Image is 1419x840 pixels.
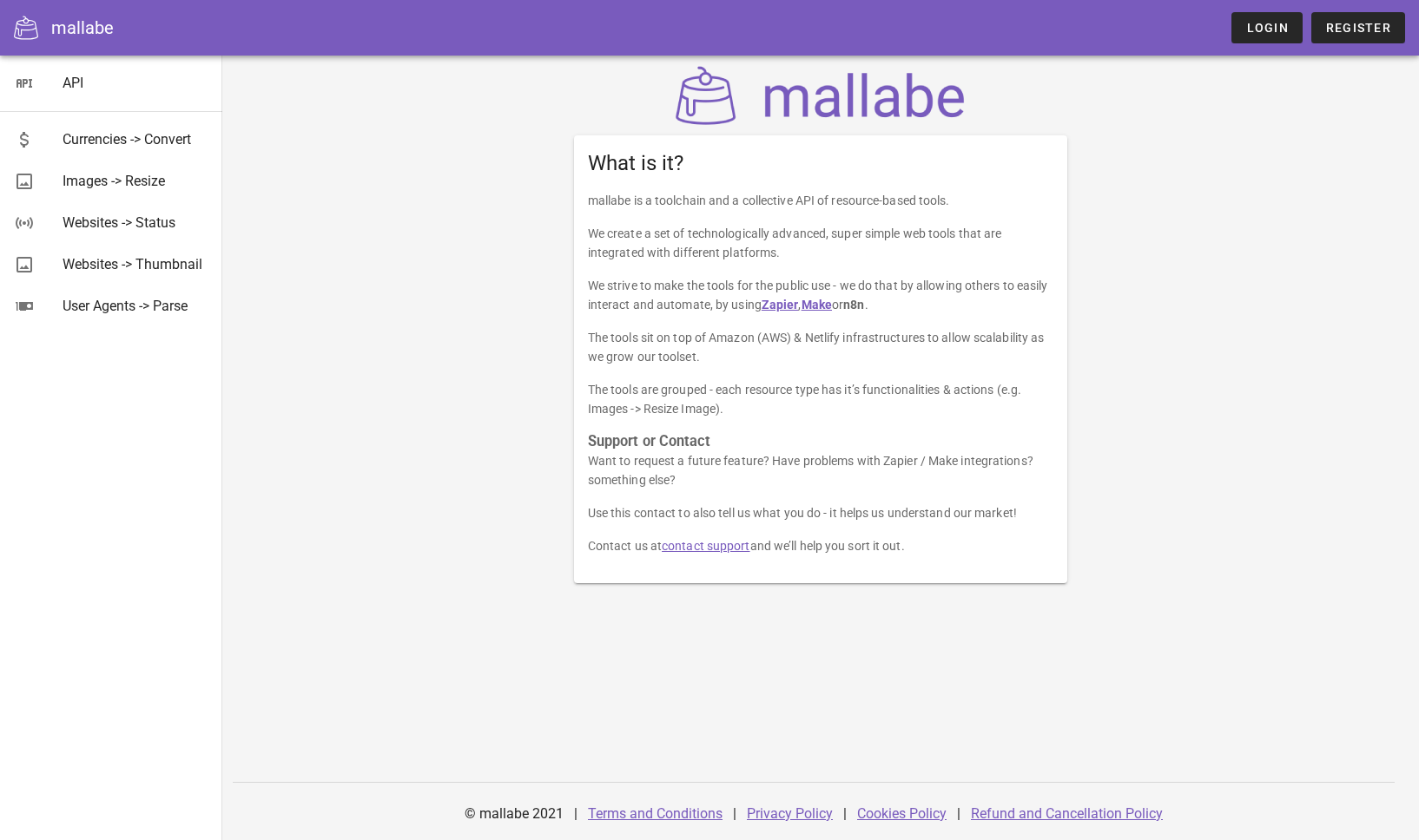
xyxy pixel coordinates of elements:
div: API [63,75,208,91]
span: Login [1245,21,1288,35]
a: Refund and Cancellation Policy [971,805,1163,822]
div: User Agents -> Parse [63,298,208,314]
span: Register [1325,21,1391,35]
div: | [957,793,960,835]
p: The tools are grouped - each resource type has it’s functionalities & actions (e.g. Images -> Res... [588,380,1054,418]
a: Register [1311,12,1405,43]
div: | [733,793,736,835]
a: Privacy Policy [747,805,833,822]
a: Cookies Policy [857,805,947,822]
a: Make [802,298,832,312]
a: Zapier [762,298,799,312]
div: | [574,793,577,835]
div: | [843,793,847,835]
img: mallabe Logo [671,66,970,125]
a: Terms and Conditions [588,805,723,822]
div: Currencies -> Convert [63,131,208,148]
p: Want to request a future feature? Have problems with Zapier / Make integrations? something else? [588,451,1054,489]
div: Websites -> Thumbnail [63,256,208,272]
a: contact support [662,539,750,553]
div: © mallabe 2021 [454,793,574,835]
p: We create a set of technologically advanced, super simple web tools that are integrated with diff... [588,224,1054,262]
h3: Support or Contact [588,432,1054,451]
p: mallabe is a toolchain and a collective API of resource-based tools. [588,191,1054,210]
p: We strive to make the tools for the public use - we do that by allowing others to easily interact... [588,276,1054,314]
p: Contact us at and we’ll help you sort it out. [588,536,1054,555]
p: Use this contact to also tell us what you do - it helps us understand our market! [588,503,1054,522]
a: Login [1231,12,1302,43]
p: The tools sit on top of Amazon (AWS) & Netlify infrastructures to allow scalability as we grow ou... [588,328,1054,366]
div: mallabe [51,15,114,41]
strong: n8n [843,298,864,312]
div: What is it? [574,135,1068,191]
div: Websites -> Status [63,214,208,231]
div: Images -> Resize [63,173,208,189]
